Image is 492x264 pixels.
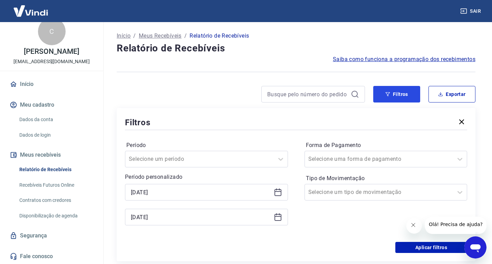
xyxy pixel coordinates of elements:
[425,217,486,234] iframe: Mensagem da empresa
[8,249,95,264] a: Fale conosco
[38,18,66,45] div: C
[306,141,466,149] label: Forma de Pagamento
[17,209,95,223] a: Disponibilização de agenda
[126,141,287,149] label: Período
[17,128,95,142] a: Dados de login
[17,178,95,192] a: Recebíveis Futuros Online
[8,0,53,21] img: Vindi
[395,242,467,253] button: Aplicar filtros
[13,58,90,65] p: [EMAIL_ADDRESS][DOMAIN_NAME]
[17,193,95,207] a: Contratos com credores
[117,32,131,40] a: Início
[8,97,95,113] button: Meu cadastro
[139,32,182,40] a: Meus Recebíveis
[373,86,420,102] button: Filtros
[8,77,95,92] a: Início
[306,174,466,183] label: Tipo de Movimentação
[184,32,187,40] p: /
[24,48,79,55] p: [PERSON_NAME]
[267,89,348,99] input: Busque pelo número do pedido
[8,228,95,243] a: Segurança
[459,5,484,18] button: Sair
[333,55,475,63] a: Saiba como funciona a programação dos recebimentos
[17,163,95,177] a: Relatório de Recebíveis
[17,113,95,127] a: Dados da conta
[8,147,95,163] button: Meus recebíveis
[131,212,271,222] input: Data final
[406,218,422,234] iframe: Fechar mensagem
[133,32,136,40] p: /
[428,86,475,102] button: Exportar
[131,187,271,197] input: Data inicial
[125,117,151,128] h5: Filtros
[190,32,249,40] p: Relatório de Recebíveis
[117,41,475,55] h4: Relatório de Recebíveis
[125,173,288,181] p: Período personalizado
[464,236,486,258] iframe: Botão para abrir a janela de mensagens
